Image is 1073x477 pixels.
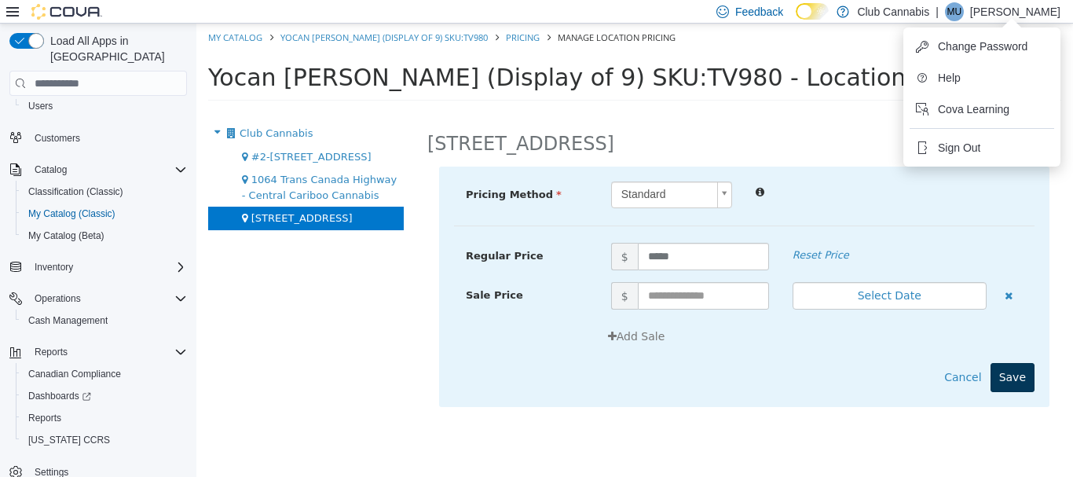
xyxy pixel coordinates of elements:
span: Cash Management [28,314,108,327]
button: Add Sale [403,299,478,328]
span: $ [415,219,441,247]
a: Standard [415,158,536,185]
button: Reports [16,407,193,429]
span: Help [938,70,961,86]
button: Cova Learning [910,97,1054,122]
a: [US_STATE] CCRS [22,431,116,449]
span: Reports [35,346,68,358]
span: Dashboards [28,390,91,402]
span: Inventory [35,261,73,273]
span: $ [415,259,441,286]
span: Washington CCRS [22,431,187,449]
span: Load All Apps in [GEOGRAPHIC_DATA] [44,33,187,64]
span: #2-[STREET_ADDRESS] [55,127,175,139]
span: Canadian Compliance [28,368,121,380]
button: My Catalog (Classic) [16,203,193,225]
a: Yocan [PERSON_NAME] (Display of 9) SKU:TV980 [84,8,291,20]
span: Customers [35,132,80,145]
button: Canadian Compliance [16,363,193,385]
a: Users [22,97,59,116]
span: Dashboards [22,387,187,405]
a: Canadian Compliance [22,365,127,383]
button: My Catalog (Beta) [16,225,193,247]
a: Dashboards [16,385,193,407]
button: Cancel [739,339,793,369]
button: [US_STATE] CCRS [16,429,193,451]
div: Mavis Upson [945,2,964,21]
button: Inventory [3,256,193,278]
span: Manage Location Pricing [361,8,479,20]
button: Reports [3,341,193,363]
span: Catalog [28,160,187,179]
a: Customers [28,129,86,148]
img: Cova [31,4,102,20]
span: My Catalog (Beta) [22,226,187,245]
span: Club Cannabis [43,104,116,116]
a: Pricing [309,8,343,20]
a: My Catalog (Beta) [22,226,111,245]
span: My Catalog (Classic) [28,207,115,220]
a: My Catalog [12,8,66,20]
span: Catalog [35,163,67,176]
span: Customers [28,128,187,148]
p: Club Cannabis [857,2,929,21]
button: Customers [3,127,193,149]
span: Classification (Classic) [22,182,187,201]
button: Help [910,65,1054,90]
a: My Catalog (Classic) [22,204,122,223]
button: Classification (Classic) [16,181,193,203]
h2: [STREET_ADDRESS] [231,108,418,133]
button: Operations [3,288,193,310]
span: Reports [28,412,61,424]
span: [STREET_ADDRESS] [55,189,156,200]
span: 1064 Trans Canada Highway - Central Cariboo Cannabis [46,150,200,178]
span: Reports [28,343,187,361]
button: Reports [28,343,74,361]
button: Change Password [910,34,1054,59]
span: Users [22,97,187,116]
span: My Catalog (Classic) [22,204,187,223]
input: Dark Mode [796,3,829,20]
a: Cash Management [22,311,114,330]
button: Operations [28,289,87,308]
span: Sale Price [269,266,327,277]
span: [US_STATE] CCRS [28,434,110,446]
button: Catalog [28,160,73,179]
button: Sign Out [910,135,1054,160]
span: Regular Price [269,226,346,238]
p: [PERSON_NAME] [970,2,1060,21]
span: MU [947,2,962,21]
span: Pricing Method [269,165,365,177]
button: Save [794,339,838,369]
span: My Catalog (Beta) [28,229,104,242]
button: Catalog [3,159,193,181]
span: Operations [28,289,187,308]
a: Reports [22,409,68,427]
em: Reset Price [596,226,653,237]
button: Inventory [28,258,79,277]
a: Dashboards [22,387,97,405]
p: | [936,2,939,21]
a: Classification (Classic) [22,182,130,201]
span: Operations [35,292,81,305]
span: Feedback [735,4,783,20]
span: Inventory [28,258,187,277]
span: Canadian Compliance [22,365,187,383]
span: Reports [22,409,187,427]
span: Standard [416,159,515,184]
button: Select Date [596,259,790,286]
span: Sign Out [938,140,980,156]
span: Users [28,100,53,112]
span: Classification (Classic) [28,185,123,198]
span: Change Password [938,39,1027,54]
span: Yocan [PERSON_NAME] (Display of 9) SKU:TV980 - Location Pricing [12,40,797,68]
span: Cova Learning [938,101,1009,117]
button: Users [16,95,193,117]
span: Cash Management [22,311,187,330]
button: Cash Management [16,310,193,332]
